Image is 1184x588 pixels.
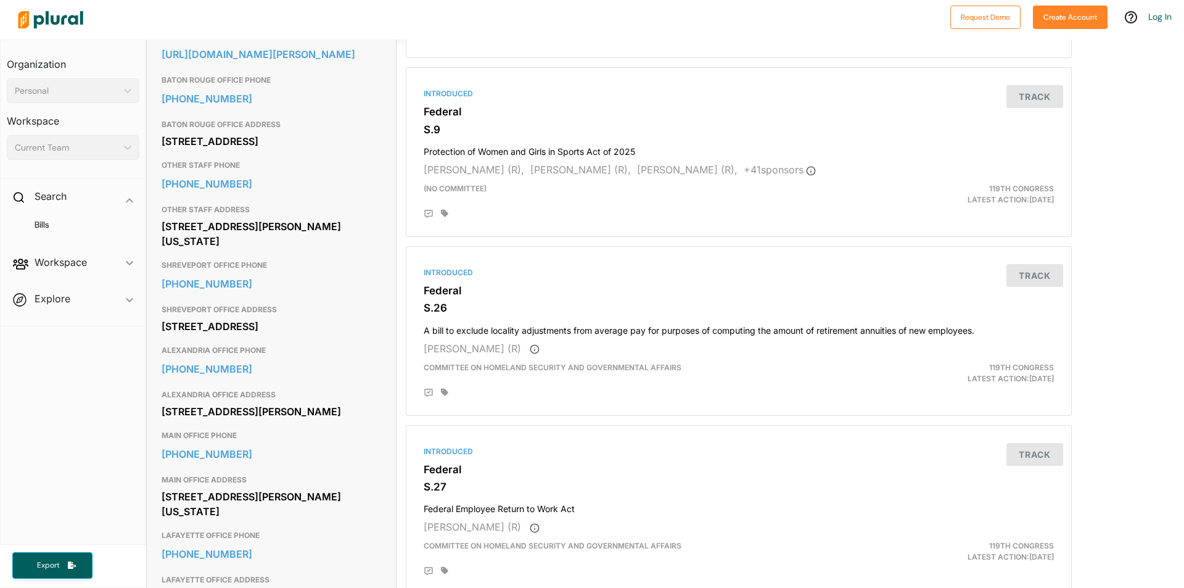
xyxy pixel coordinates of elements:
button: Create Account [1033,6,1108,29]
div: [STREET_ADDRESS] [162,132,381,151]
div: Latest Action: [DATE] [847,362,1063,384]
h3: S.9 [424,123,1054,136]
h3: Federal [424,463,1054,476]
h3: OTHER STAFF ADDRESS [162,202,381,217]
div: Add Position Statement [424,388,434,398]
a: Create Account [1033,10,1108,23]
div: [STREET_ADDRESS][PERSON_NAME][US_STATE] [162,487,381,521]
h2: Search [35,189,67,203]
a: Bills [19,219,133,231]
button: Export [12,552,92,579]
div: [STREET_ADDRESS][PERSON_NAME] [162,402,381,421]
div: (no committee) [414,183,847,205]
div: Introduced [424,267,1054,278]
h4: Federal Employee Return to Work Act [424,498,1054,515]
div: Add Position Statement [424,209,434,219]
div: Introduced [424,446,1054,457]
h3: ALEXANDRIA OFFICE PHONE [162,343,381,358]
h3: Organization [7,46,139,73]
h3: S.26 [424,302,1054,314]
h4: Protection of Women and Girls in Sports Act of 2025 [424,141,1054,157]
button: Track [1006,264,1063,287]
div: [STREET_ADDRESS][PERSON_NAME][US_STATE] [162,217,381,251]
h3: BATON ROUGE OFFICE ADDRESS [162,117,381,132]
div: Personal [15,85,119,97]
div: Latest Action: [DATE] [847,183,1063,205]
span: Committee on Homeland Security and Governmental Affairs [424,363,681,372]
span: [PERSON_NAME] (R), [530,164,631,176]
h3: Federal [424,106,1054,118]
a: Request Demo [950,10,1021,23]
span: Committee on Homeland Security and Governmental Affairs [424,541,681,550]
span: [PERSON_NAME] (R) [424,342,521,355]
a: [PHONE_NUMBER] [162,89,381,108]
div: Current Team [15,141,119,154]
a: [PHONE_NUMBER] [162,545,381,563]
div: Add tags [441,566,448,575]
h3: S.27 [424,481,1054,493]
h3: Workspace [7,103,139,130]
h3: OTHER STAFF PHONE [162,158,381,173]
div: Add tags [441,209,448,218]
h3: LAFAYETTE OFFICE PHONE [162,528,381,543]
h3: SHREVEPORT OFFICE PHONE [162,258,381,273]
div: Latest Action: [DATE] [847,540,1063,563]
a: [PHONE_NUMBER] [162,445,381,463]
h4: A bill to exclude locality adjustments from average pay for purposes of computing the amount of r... [424,320,1054,336]
span: [PERSON_NAME] (R), [637,164,738,176]
button: Track [1006,85,1063,108]
a: [URL][DOMAIN_NAME][PERSON_NAME] [162,45,381,64]
div: [STREET_ADDRESS] [162,317,381,336]
h3: ALEXANDRIA OFFICE ADDRESS [162,387,381,402]
span: [PERSON_NAME] (R), [424,164,524,176]
button: Track [1006,443,1063,466]
a: Log In [1148,11,1172,22]
a: [PHONE_NUMBER] [162,275,381,293]
div: Add Position Statement [424,566,434,576]
span: + 41 sponsor s [744,164,816,176]
div: Introduced [424,88,1054,99]
h3: BATON ROUGE OFFICE PHONE [162,73,381,88]
a: [PHONE_NUMBER] [162,360,381,378]
span: 119th Congress [989,541,1054,550]
h3: SHREVEPORT OFFICE ADDRESS [162,302,381,317]
div: Add tags [441,388,448,397]
span: 119th Congress [989,184,1054,193]
h3: Federal [424,284,1054,297]
h3: MAIN OFFICE ADDRESS [162,473,381,487]
span: [PERSON_NAME] (R) [424,521,521,533]
span: 119th Congress [989,363,1054,372]
h3: MAIN OFFICE PHONE [162,428,381,443]
button: Request Demo [950,6,1021,29]
span: Export [28,560,68,571]
a: [PHONE_NUMBER] [162,175,381,193]
h3: LAFAYETTE OFFICE ADDRESS [162,573,381,587]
